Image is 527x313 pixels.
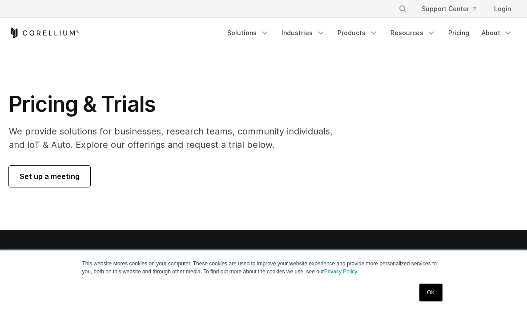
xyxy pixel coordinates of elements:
[9,166,90,187] a: Set up a meeting
[82,260,445,276] p: This website stores cookies on your computer. These cookies are used to improve your website expe...
[9,91,342,118] h1: Pricing & Trials
[324,268,358,275] a: Privacy Policy.
[385,25,441,41] a: Resources
[395,1,411,17] button: Search
[414,1,483,17] a: Support Center
[222,25,518,41] div: Navigation Menu
[20,171,80,182] span: Set up a meeting
[419,284,442,301] a: OK
[487,1,518,17] a: Login
[222,25,274,41] a: Solutions
[476,25,518,41] a: About
[443,25,475,41] a: Pricing
[388,1,518,17] div: Navigation Menu
[276,25,330,41] a: Industries
[9,28,80,38] a: Corellium Home
[9,125,342,151] p: We provide solutions for businesses, research teams, community individuals, and IoT & Auto. Explo...
[332,25,383,41] a: Products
